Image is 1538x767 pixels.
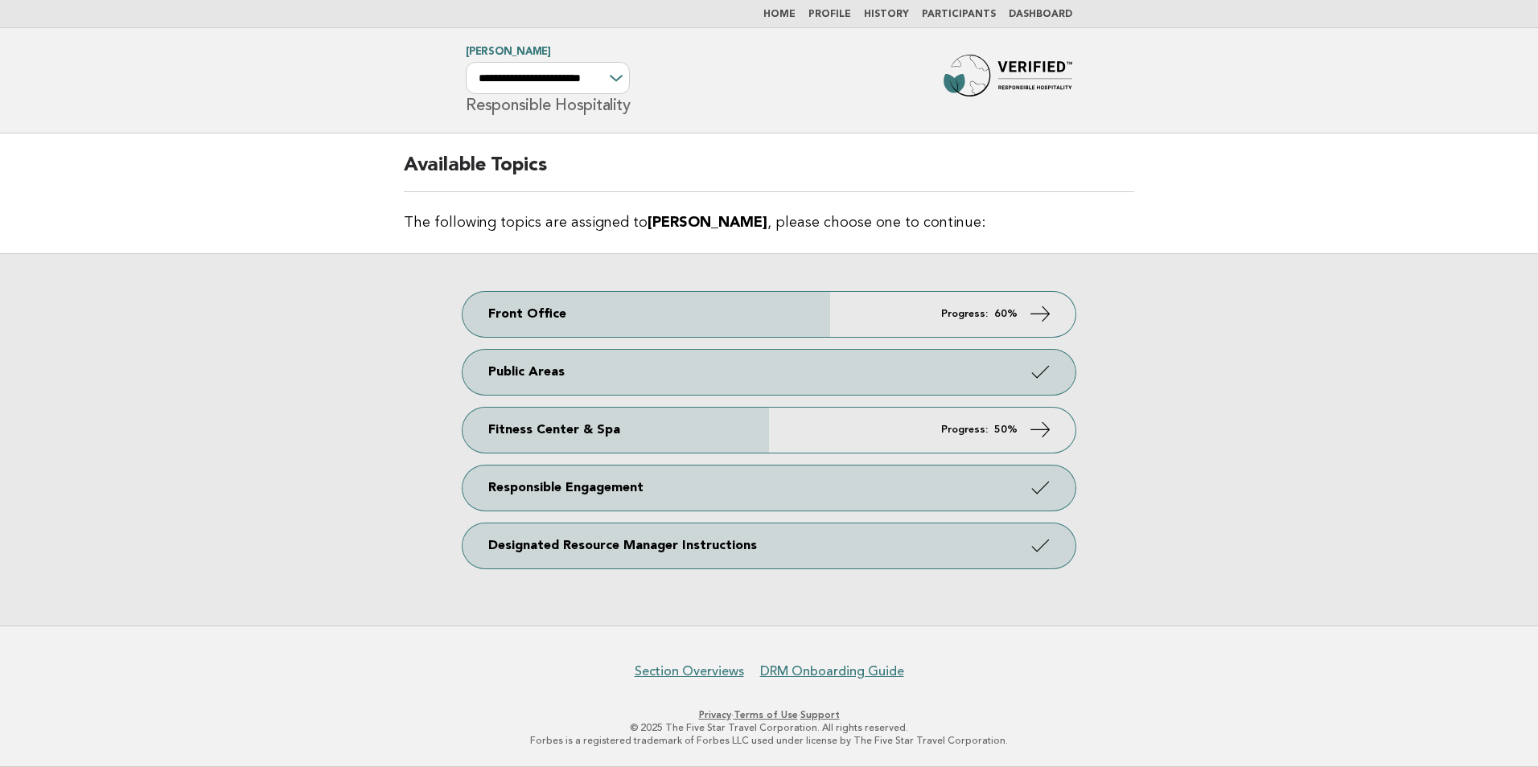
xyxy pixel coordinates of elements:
[808,10,851,19] a: Profile
[864,10,909,19] a: History
[760,663,904,679] a: DRM Onboarding Guide
[763,10,796,19] a: Home
[463,350,1075,395] a: Public Areas
[277,721,1261,734] p: © 2025 The Five Star Travel Corporation. All rights reserved.
[922,10,996,19] a: Participants
[1009,10,1072,19] a: Dashboard
[463,466,1075,511] a: Responsible Engagement
[699,709,731,720] a: Privacy
[994,309,1018,319] strong: 60%
[277,708,1261,721] p: · ·
[404,211,1134,234] p: The following topics are assigned to , please choose one to continue:
[800,709,840,720] a: Support
[944,55,1072,106] img: Forbes Travel Guide
[404,153,1134,192] h2: Available Topics
[466,47,630,113] h1: Responsible Hospitality
[463,408,1075,453] a: Fitness Center & Spa Progress: 50%
[635,663,744,679] a: Section Overviews
[994,425,1018,435] strong: 50%
[734,709,798,720] a: Terms of Use
[941,309,988,319] em: Progress:
[941,425,988,435] em: Progress:
[463,523,1075,568] a: Designated Resource Manager Instructions
[648,215,767,230] strong: [PERSON_NAME]
[466,47,551,57] a: [PERSON_NAME]
[463,292,1075,337] a: Front Office Progress: 60%
[277,734,1261,747] p: Forbes is a registered trademark of Forbes LLC used under license by The Five Star Travel Corpora...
